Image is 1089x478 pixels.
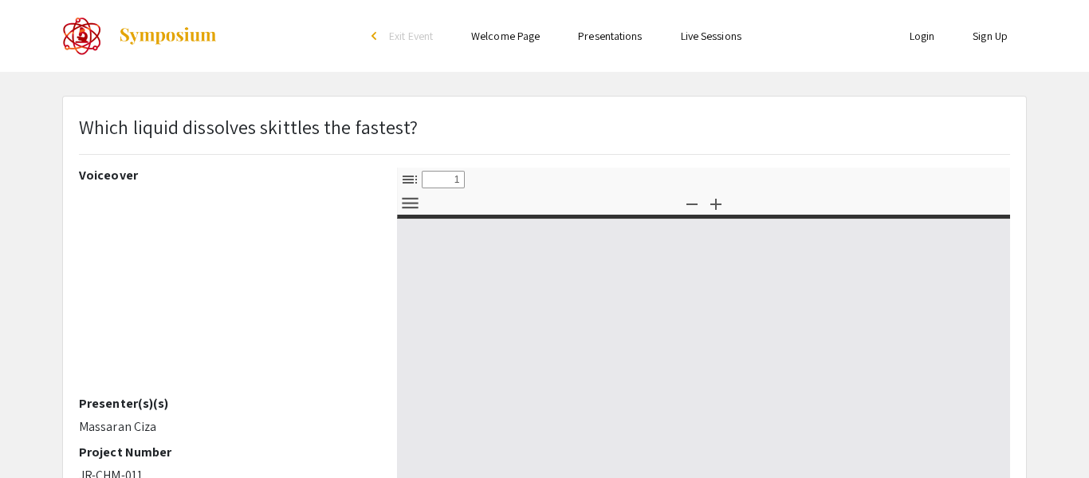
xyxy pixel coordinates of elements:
a: The 2022 CoorsTek Denver Metro Regional Science and Engineering Fair [62,16,218,56]
h2: Voiceover [79,168,373,183]
a: Presentations [578,29,642,43]
img: Symposium by ForagerOne [118,26,218,45]
button: Toggle Sidebar [396,168,423,191]
img: The 2022 CoorsTek Denver Metro Regional Science and Engineering Fair [62,16,102,56]
button: Zoom Out [678,192,706,215]
div: arrow_back_ios [372,31,381,41]
p: Massaran Ciza [79,417,373,437]
span: Exit Event [389,29,433,43]
a: Sign Up [973,29,1008,43]
input: Page [422,171,465,188]
button: Tools [396,192,423,215]
h2: Project Number [79,444,373,460]
a: Live Sessions [681,29,741,43]
iframe: YouTube video player [79,189,373,396]
p: Which liquid dissolves skittles the fastest? [79,113,418,141]
button: Zoom In [702,192,729,215]
h2: Presenter(s)(s) [79,396,373,411]
a: Login [910,29,935,43]
a: Welcome Page [471,29,540,43]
